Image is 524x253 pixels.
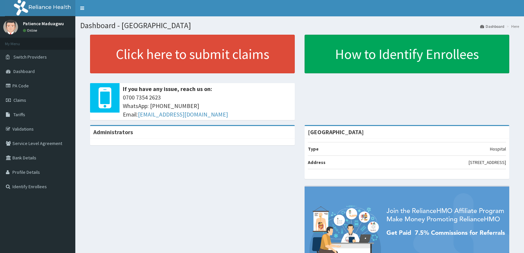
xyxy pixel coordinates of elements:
span: Switch Providers [13,54,47,60]
strong: [GEOGRAPHIC_DATA] [308,128,364,136]
h1: Dashboard - [GEOGRAPHIC_DATA] [80,21,519,30]
a: Dashboard [480,24,504,29]
a: Online [23,28,39,33]
p: Patience Maduagwu [23,21,64,26]
span: Claims [13,97,26,103]
p: Hospital [490,146,506,152]
b: If you have any issue, reach us on: [123,85,212,93]
b: Address [308,159,326,165]
span: Dashboard [13,68,35,74]
b: Type [308,146,319,152]
p: [STREET_ADDRESS] [469,159,506,166]
span: Tariffs [13,112,25,117]
img: User Image [3,20,18,34]
a: Click here to submit claims [90,35,295,73]
a: How to Identify Enrollees [305,35,509,73]
li: Here [505,24,519,29]
b: Administrators [93,128,133,136]
a: [EMAIL_ADDRESS][DOMAIN_NAME] [138,111,228,118]
span: 0700 7354 2623 WhatsApp: [PHONE_NUMBER] Email: [123,93,291,118]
